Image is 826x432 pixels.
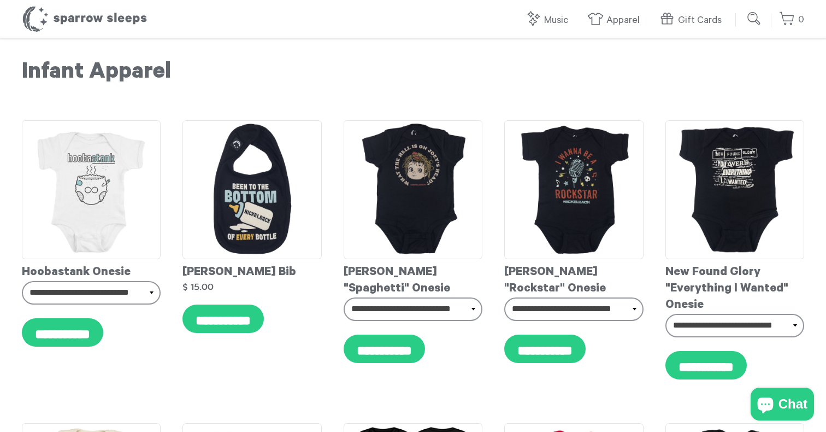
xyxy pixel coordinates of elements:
div: New Found Glory "Everything I Wanted" Onesie [665,259,804,314]
img: NewFoundGlory-EverythingIWantedOnesie_grande.jpg [665,120,804,259]
div: [PERSON_NAME] "Rockstar" Onesie [504,259,643,297]
h1: Infant Apparel [22,60,804,87]
div: [PERSON_NAME] Bib [182,259,321,281]
img: NickelbackBib_grande.jpg [182,120,321,259]
a: Gift Cards [659,9,727,32]
a: Apparel [587,9,645,32]
inbox-online-store-chat: Shopify online store chat [747,388,817,423]
input: Submit [744,8,765,30]
div: [PERSON_NAME] "Spaghetti" Onesie [344,259,482,297]
div: Hoobastank Onesie [22,259,161,281]
img: Hoobastank-DiaperOnesie_grande.jpg [22,120,161,259]
a: 0 [779,8,804,32]
a: Music [525,9,574,32]
strong: $ 15.00 [182,282,214,291]
img: Nickelback-JoeysHeadonesie_grande.jpg [344,120,482,259]
img: Nickelback-Rockstaronesie_grande.jpg [504,120,643,259]
h1: Sparrow Sleeps [22,5,147,33]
